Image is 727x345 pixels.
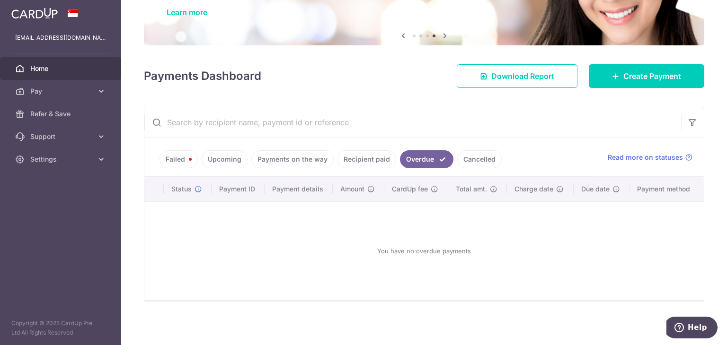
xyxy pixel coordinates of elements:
[392,184,428,194] span: CardUp fee
[666,317,718,340] iframe: Opens a widget where you can find more information
[202,150,248,168] a: Upcoming
[457,150,502,168] a: Cancelled
[167,8,207,17] a: Learn more
[30,64,93,73] span: Home
[608,153,692,162] a: Read more on statuses
[400,150,453,168] a: Overdue
[156,209,692,293] div: You have no overdue payments
[491,70,554,82] span: Download Report
[251,150,334,168] a: Payments on the way
[337,150,396,168] a: Recipient paid
[30,109,93,119] span: Refer & Save
[15,33,106,43] p: [EMAIL_ADDRESS][DOMAIN_NAME]
[589,64,704,88] a: Create Payment
[160,150,198,168] a: Failed
[144,68,261,85] h4: Payments Dashboard
[581,184,610,194] span: Due date
[30,86,93,96] span: Pay
[340,184,364,194] span: Amount
[30,155,93,164] span: Settings
[456,184,487,194] span: Total amt.
[608,153,683,162] span: Read more on statuses
[265,177,333,201] th: Payment details
[629,177,704,201] th: Payment method
[212,177,265,201] th: Payment ID
[623,70,681,82] span: Create Payment
[171,184,192,194] span: Status
[457,64,577,88] a: Download Report
[11,8,58,19] img: CardUp
[144,107,681,138] input: Search by recipient name, payment id or reference
[514,184,553,194] span: Charge date
[30,132,93,141] span: Support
